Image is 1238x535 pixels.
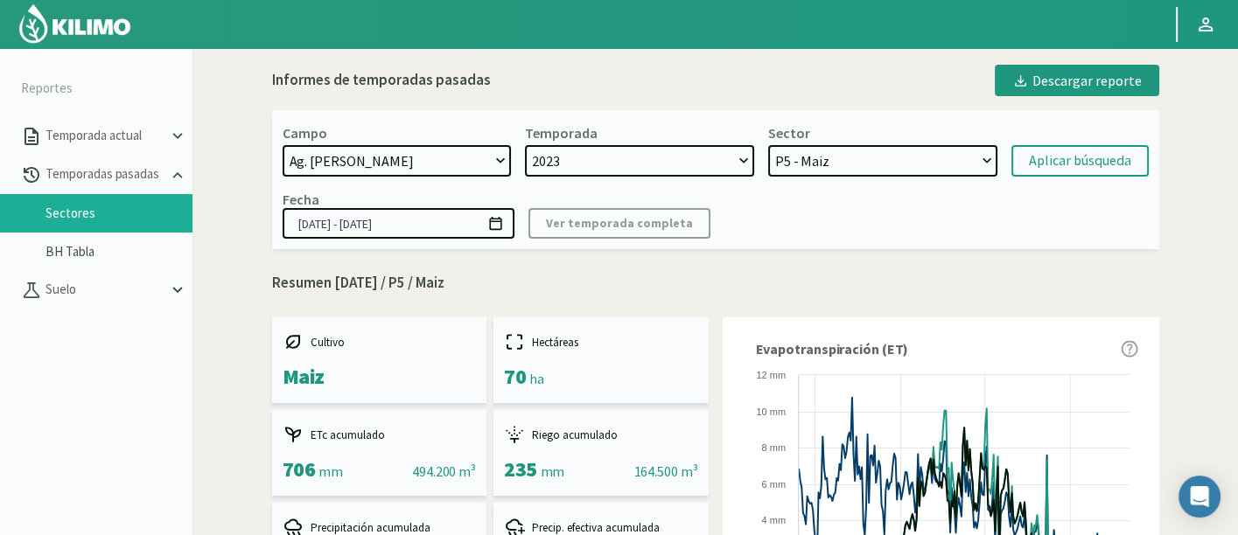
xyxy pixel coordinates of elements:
[283,424,477,445] div: ETc acumulado
[283,455,316,483] span: 706
[45,244,192,260] a: BH Tabla
[768,124,810,142] div: Sector
[1011,145,1149,177] button: Aplicar búsqueda
[1029,150,1131,171] div: Aplicar búsqueda
[761,479,786,490] text: 6 mm
[756,338,909,359] span: Evapotranspiración (ET)
[756,370,786,380] text: 12 mm
[318,462,342,480] span: mm
[42,280,168,300] p: Suelo
[1012,70,1142,91] div: Descargar reporte
[17,3,132,45] img: Kilimo
[504,363,526,390] span: 70
[283,363,325,390] span: Maiz
[493,410,709,496] kil-mini-card: report-summary-cards.ACCUMULATED_IRRIGATION
[272,69,491,92] div: Informes de temporadas pasadas
[272,410,487,496] kil-mini-card: report-summary-cards.ACCUMULATED_ETC
[283,331,477,352] div: Cultivo
[272,317,487,403] kil-mini-card: report-summary-cards.CROP
[283,191,319,208] div: Fecha
[504,424,698,445] div: Riego acumulado
[272,272,1159,295] p: Resumen [DATE] / P5 / Maiz
[412,461,476,482] div: 494.200 m³
[283,208,514,239] input: dd/mm/yyyy - dd/mm/yyyy
[995,65,1159,96] button: Descargar reporte
[541,462,564,480] span: mm
[42,126,168,146] p: Temporada actual
[756,406,786,417] text: 10 mm
[633,461,697,482] div: 164.500 m³
[504,331,698,352] div: Hectáreas
[529,370,543,387] span: ha
[45,205,192,221] a: Sectores
[1179,476,1221,518] div: Open Intercom Messenger
[761,515,786,525] text: 4 mm
[283,124,327,142] div: Campo
[525,124,598,142] div: Temporada
[42,164,168,184] p: Temporadas pasadas
[493,317,709,403] kil-mini-card: report-summary-cards.HECTARES
[504,455,537,483] span: 235
[761,442,786,453] text: 8 mm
